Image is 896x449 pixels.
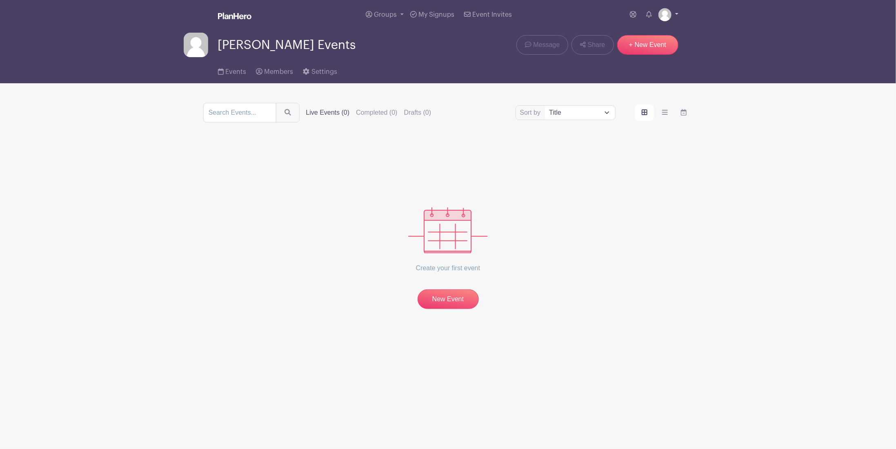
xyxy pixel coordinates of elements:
a: Members [256,57,293,83]
span: Message [533,40,560,50]
img: default-ce2991bfa6775e67f084385cd625a349d9dcbb7a52a09fb2fda1e96e2d18dcdb.png [184,33,208,57]
a: New Event [418,289,479,309]
a: Settings [303,57,337,83]
a: Share [571,35,614,55]
label: Completed (0) [356,108,397,118]
a: Events [218,57,246,83]
div: order and view [635,104,693,121]
span: [PERSON_NAME] Events [218,38,356,52]
label: Live Events (0) [306,108,350,118]
span: Events [225,69,246,75]
span: Share [588,40,605,50]
img: events_empty-56550af544ae17c43cc50f3ebafa394433d06d5f1891c01edc4b5d1d59cfda54.svg [408,207,488,253]
span: Event Invites [473,11,512,18]
label: Drafts (0) [404,108,431,118]
span: Members [264,69,293,75]
img: default-ce2991bfa6775e67f084385cd625a349d9dcbb7a52a09fb2fda1e96e2d18dcdb.png [658,8,671,21]
a: Message [516,35,568,55]
span: Settings [311,69,337,75]
input: Search Events... [203,103,276,122]
img: logo_white-6c42ec7e38ccf1d336a20a19083b03d10ae64f83f12c07503d8b9e83406b4c7d.svg [218,13,251,19]
a: + New Event [617,35,678,55]
span: My Signups [418,11,454,18]
label: Sort by [520,108,543,118]
p: Create your first event [408,253,488,283]
span: Groups [374,11,397,18]
div: filters [306,108,438,118]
